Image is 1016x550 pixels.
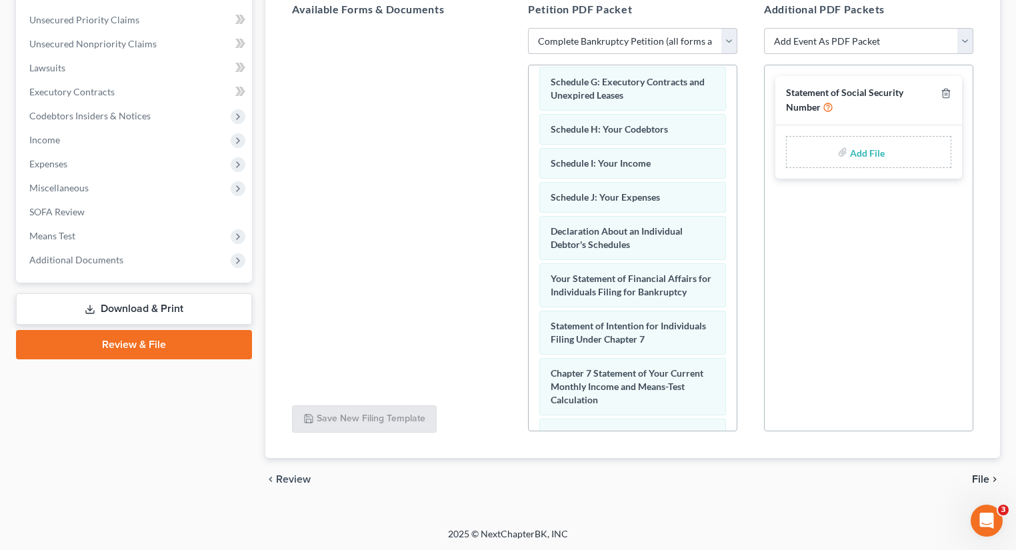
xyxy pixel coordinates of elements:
span: Income [29,134,60,145]
span: Chapter 7 Statement of Your Current Monthly Income and Means-Test Calculation [551,367,703,405]
span: Codebtors Insiders & Notices [29,110,151,121]
h5: Additional PDF Packets [764,1,973,17]
span: Review [276,474,311,485]
span: Petition PDF Packet [528,3,632,15]
span: Additional Documents [29,254,123,265]
a: SOFA Review [19,200,252,224]
iframe: Intercom live chat [971,505,1003,537]
i: chevron_left [265,474,276,485]
span: Means Test [29,230,75,241]
span: Schedule J: Your Expenses [551,191,660,203]
span: Lawsuits [29,62,65,73]
span: Expenses [29,158,67,169]
span: Unsecured Priority Claims [29,14,139,25]
a: Unsecured Nonpriority Claims [19,32,252,56]
span: Your Statement of Financial Affairs for Individuals Filing for Bankruptcy [551,273,711,297]
a: Review & File [16,330,252,359]
span: Schedule I: Your Income [551,157,651,169]
h5: Available Forms & Documents [292,1,501,17]
span: Miscellaneous [29,182,89,193]
span: Statement of Intention for Individuals Filing Under Chapter 7 [551,320,706,345]
span: Statement of Social Security Number [786,87,903,113]
button: Save New Filing Template [292,405,437,433]
span: Schedule H: Your Codebtors [551,123,668,135]
span: 3 [998,505,1009,515]
a: Lawsuits [19,56,252,80]
span: Creditor Matrix [551,428,617,439]
span: Declaration About an Individual Debtor's Schedules [551,225,683,250]
a: Download & Print [16,293,252,325]
a: Unsecured Priority Claims [19,8,252,32]
span: Schedule G: Executory Contracts and Unexpired Leases [551,76,705,101]
span: SOFA Review [29,206,85,217]
span: Unsecured Nonpriority Claims [29,38,157,49]
span: File [972,474,989,485]
i: chevron_right [989,474,1000,485]
button: chevron_left Review [265,474,324,485]
span: Executory Contracts [29,86,115,97]
a: Executory Contracts [19,80,252,104]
